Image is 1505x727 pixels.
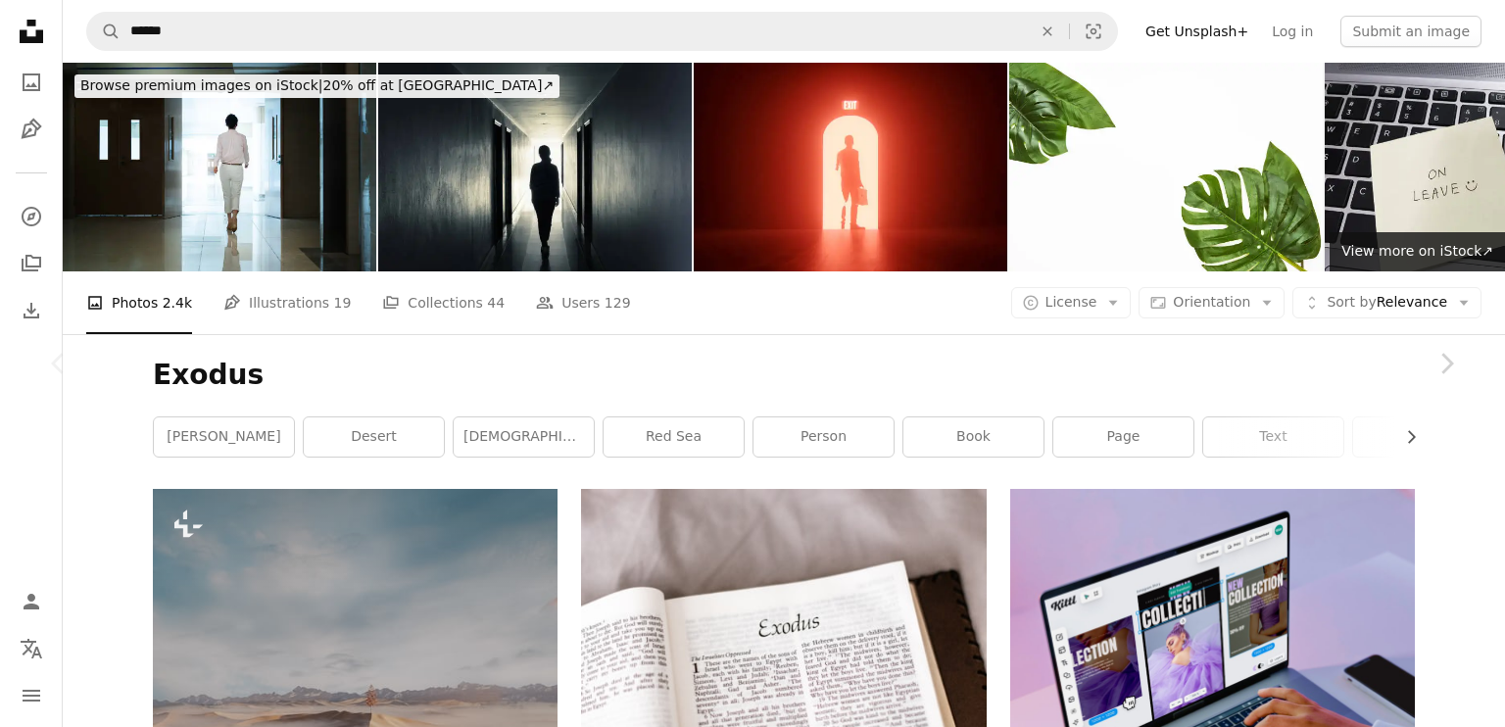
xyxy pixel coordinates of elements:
[223,271,351,334] a: Illustrations 19
[1009,63,1323,271] img: Monstera leaves isolated on white background
[1387,269,1505,458] a: Next
[1070,13,1117,50] button: Visual search
[1026,13,1069,50] button: Clear
[382,271,505,334] a: Collections 44
[581,614,986,632] a: white book page on white textile
[753,417,894,457] a: person
[1139,287,1285,318] button: Orientation
[1340,16,1481,47] button: Submit an image
[12,63,51,102] a: Photos
[1341,243,1493,259] span: View more on iStock ↗
[63,63,376,271] img: Woman walking to the door
[1203,417,1343,457] a: text
[536,271,630,334] a: Users 129
[1327,294,1376,310] span: Sort by
[1053,417,1193,457] a: page
[1173,294,1250,310] span: Orientation
[1045,294,1097,310] span: License
[12,110,51,149] a: Illustrations
[63,63,571,110] a: Browse premium images on iStock|20% off at [GEOGRAPHIC_DATA]↗
[1260,16,1325,47] a: Log in
[80,77,554,93] span: 20% off at [GEOGRAPHIC_DATA] ↗
[86,12,1118,51] form: Find visuals sitewide
[12,676,51,715] button: Menu
[454,417,594,457] a: [DEMOGRAPHIC_DATA]
[903,417,1044,457] a: book
[1292,287,1481,318] button: Sort byRelevance
[694,63,1007,271] img: Businessman leaving
[1011,287,1132,318] button: License
[304,417,444,457] a: desert
[154,417,294,457] a: [PERSON_NAME]
[1353,417,1493,457] a: paper
[12,197,51,236] a: Explore
[153,358,1415,393] h1: Exodus
[334,292,352,314] span: 19
[80,77,322,93] span: Browse premium images on iStock |
[378,63,692,271] img: Women are walking alone in the dark.Light at the end of the tunnel concept
[1327,293,1447,313] span: Relevance
[605,292,631,314] span: 129
[604,417,744,457] a: red sea
[12,582,51,621] a: Log in / Sign up
[87,13,121,50] button: Search Unsplash
[12,629,51,668] button: Language
[487,292,505,314] span: 44
[1330,232,1505,271] a: View more on iStock↗
[12,244,51,283] a: Collections
[1134,16,1260,47] a: Get Unsplash+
